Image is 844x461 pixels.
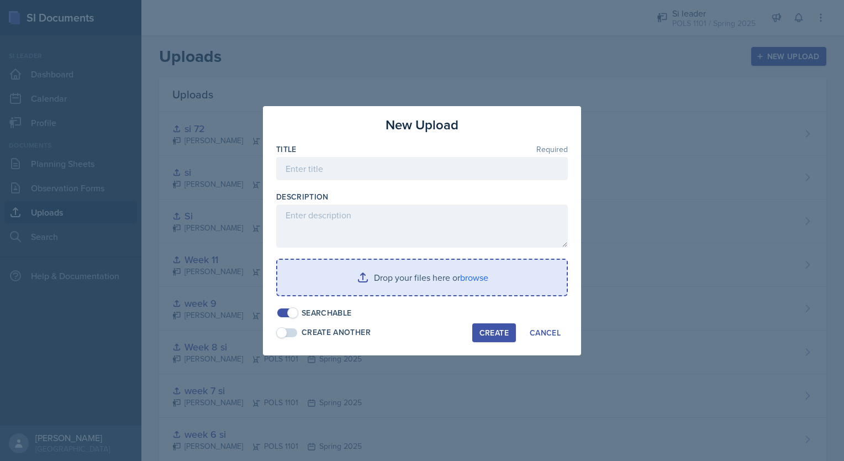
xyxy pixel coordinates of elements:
label: Title [276,144,297,155]
button: Create [472,323,516,342]
div: Searchable [302,307,352,319]
div: Create [479,328,509,337]
label: Description [276,191,329,202]
button: Cancel [523,323,568,342]
input: Enter title [276,157,568,180]
div: Cancel [530,328,561,337]
span: Required [536,145,568,153]
h3: New Upload [386,115,458,135]
div: Create Another [302,327,371,338]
